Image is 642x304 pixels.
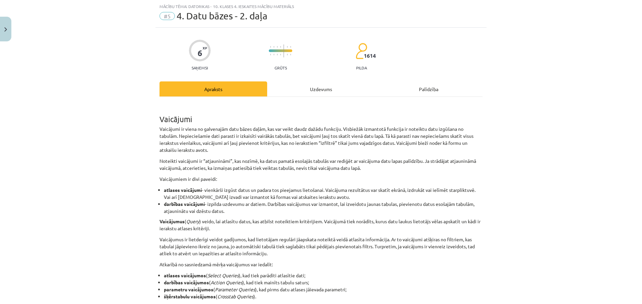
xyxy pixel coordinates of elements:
img: icon-short-line-57e1e144782c952c97e751825c79c345078a6d821885a25fce030b3d8c18986b.svg [290,54,291,55]
p: Noteikti vaicājumi ir “atjaunināmi”, kas nozīmē, ka datus pamatā esošajās tabulās var rediģēt ar ... [159,158,483,172]
li: ( ), kad tiek mainīts tabulu saturs; [164,279,483,286]
p: pilda [356,65,367,70]
em: Query [186,218,199,224]
img: icon-short-line-57e1e144782c952c97e751825c79c345078a6d821885a25fce030b3d8c18986b.svg [280,46,281,48]
em: Select Queries [208,272,239,278]
span: 4. Datu bāzes - 2. daļa [177,10,267,21]
span: 1614 [364,53,376,59]
strong: šķērstabulu vaicājumos [164,293,216,299]
strong: atlases vaicājumos [164,272,206,278]
strong: Vaicājumus [159,218,185,224]
div: Apraksts [159,81,267,96]
h1: Vaicājumi [159,103,483,123]
img: icon-short-line-57e1e144782c952c97e751825c79c345078a6d821885a25fce030b3d8c18986b.svg [274,46,274,48]
strong: atlases vaicājumi [164,187,202,193]
strong: darbības vaicājumos [164,279,209,285]
em: Parameter Queries [215,286,255,292]
img: icon-short-line-57e1e144782c952c97e751825c79c345078a6d821885a25fce030b3d8c18986b.svg [270,54,271,55]
li: ( ), kad tiek parādīti atlasītie dati; [164,272,483,279]
img: icon-short-line-57e1e144782c952c97e751825c79c345078a6d821885a25fce030b3d8c18986b.svg [280,54,281,55]
span: #5 [159,12,175,20]
li: - vienkārši izgūst datus un padara tos pieejamus lietošanai. Vaicājuma rezultātus var skatīt ekrā... [164,187,483,201]
p: ( ) veido, lai atlasītu datus, kas atbilst noteiktiem kritērijiem. Vaicājumā tiek norādīts, kurus... [159,218,483,232]
em: Crosstab Queries [217,293,253,299]
p: Saņemsi [189,65,211,70]
p: Grūts [275,65,287,70]
p: Vaicājumi ir viena no galvenajām datu bāzes daļām, kas var veikt daudz dažādu funkciju. Visbiežāk... [159,125,483,154]
img: icon-short-line-57e1e144782c952c97e751825c79c345078a6d821885a25fce030b3d8c18986b.svg [274,54,274,55]
img: students-c634bb4e5e11cddfef0936a35e636f08e4e9abd3cc4e673bd6f9a4125e45ecb1.svg [355,43,367,59]
img: icon-close-lesson-0947bae3869378f0d4975bcd49f059093ad1ed9edebbc8119c70593378902aed.svg [4,27,7,32]
li: ( ), kad pirms datu atlases jāievada parametri; [164,286,483,293]
img: icon-short-line-57e1e144782c952c97e751825c79c345078a6d821885a25fce030b3d8c18986b.svg [270,46,271,48]
div: Palīdzība [375,81,483,96]
span: XP [203,46,207,50]
div: Uzdevums [267,81,375,96]
p: Vaicājumus ir lietderīgi veidot gadījumos, kad lietotājam regulāri jāapskata noteiktā veidā atlas... [159,236,483,257]
img: icon-long-line-d9ea69661e0d244f92f715978eff75569469978d946b2353a9bb055b3ed8787d.svg [284,44,284,57]
div: Mācību tēma: Datorikas - 10. klases 4. ieskaites mācību materiāls [159,4,483,9]
li: ( ). [164,293,483,300]
p: Atkarībā no sasniedzamā mērķa vaicājumus var iedalīt: [159,261,483,268]
p: Vaicājumiem ir divi paveidi: [159,176,483,183]
img: icon-short-line-57e1e144782c952c97e751825c79c345078a6d821885a25fce030b3d8c18986b.svg [290,46,291,48]
strong: parametru vaicājumos [164,286,213,292]
div: 6 [198,48,202,58]
strong: darbības vaicājumi [164,201,205,207]
li: - izpilda uzdevumu ar datiem. Darbības vaicājumus var izmantot, lai izveidotu jaunas tabulas, pie... [164,201,483,215]
em: Action Queries [211,279,242,285]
